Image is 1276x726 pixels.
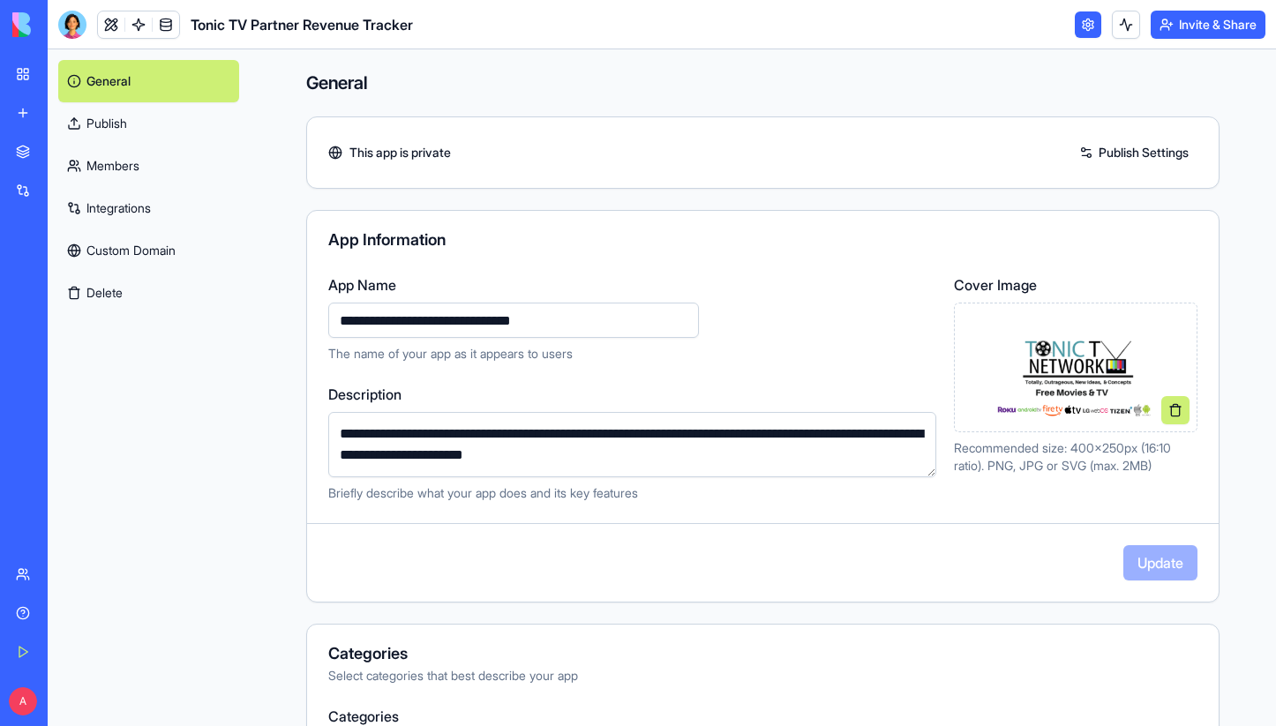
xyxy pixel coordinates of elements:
[328,384,936,405] label: Description
[58,272,239,314] button: Delete
[1151,11,1265,39] button: Invite & Share
[191,14,413,35] span: Tonic TV Partner Revenue Tracker
[9,687,37,715] span: A
[58,145,239,187] a: Members
[328,232,1197,248] div: App Information
[328,345,933,363] p: The name of your app as it appears to users
[58,60,239,102] a: General
[306,71,1220,95] h4: General
[1070,138,1197,167] a: Publish Settings
[328,646,1197,662] div: Categories
[328,667,1197,685] div: Select categories that best describe your app
[349,144,451,161] span: This app is private
[58,187,239,229] a: Integrations
[58,102,239,145] a: Publish
[12,12,122,37] img: logo
[58,229,239,272] a: Custom Domain
[954,274,1197,296] label: Cover Image
[328,274,933,296] label: App Name
[328,484,936,502] p: Briefly describe what your app does and its key features
[962,311,1190,424] img: Preview
[954,439,1197,475] p: Recommended size: 400x250px (16:10 ratio). PNG, JPG or SVG (max. 2MB)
